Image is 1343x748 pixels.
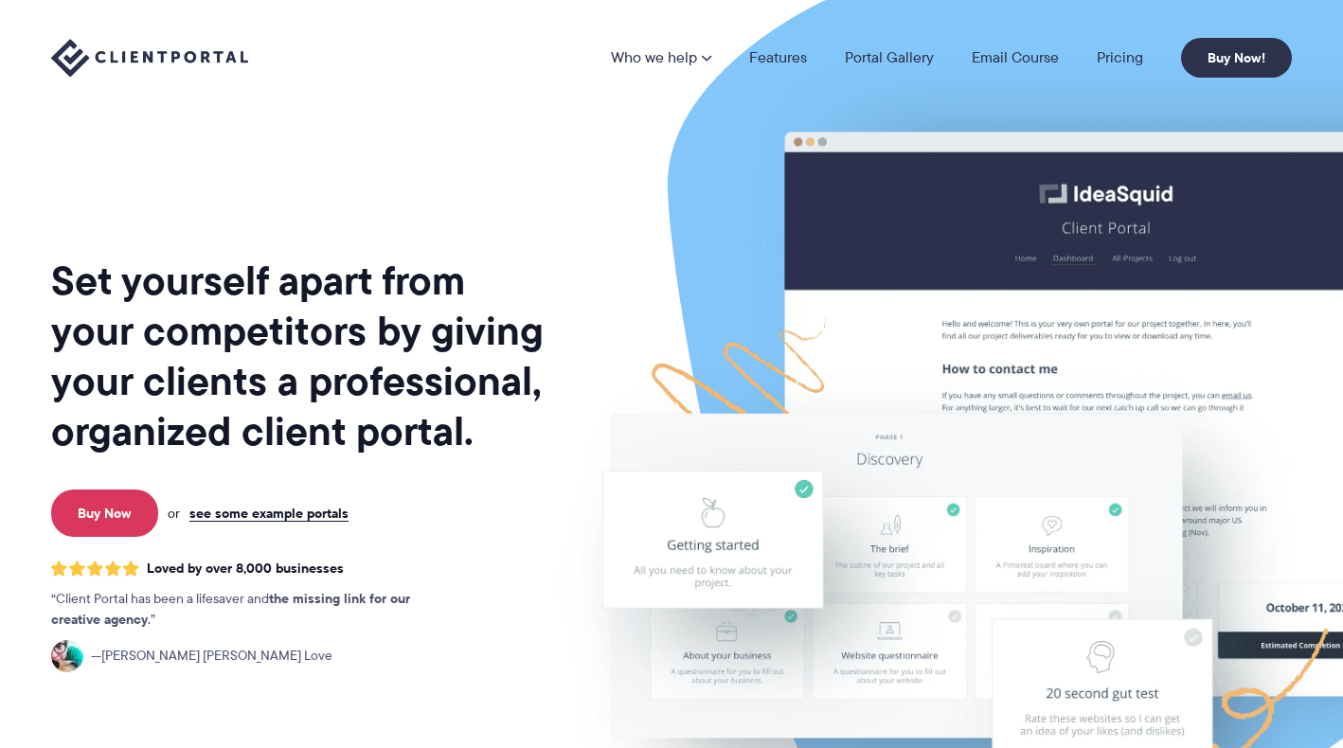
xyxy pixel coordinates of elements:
a: Portal Gallery [845,50,934,65]
p: Client Portal has been a lifesaver and . [51,589,449,631]
h1: Set yourself apart from your competitors by giving your clients a professional, organized client ... [51,256,547,456]
a: Pricing [1097,50,1143,65]
a: Features [749,50,807,65]
span: or [168,505,180,522]
span: [PERSON_NAME] [PERSON_NAME] Love [91,646,332,667]
strong: the missing link for our creative agency [51,588,410,630]
a: see some example portals [189,505,349,522]
a: Email Course [972,50,1059,65]
a: Buy Now [51,490,158,537]
span: Loved by over 8,000 businesses [147,561,344,577]
a: Buy Now! [1181,38,1292,78]
a: Who we help [611,50,711,65]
